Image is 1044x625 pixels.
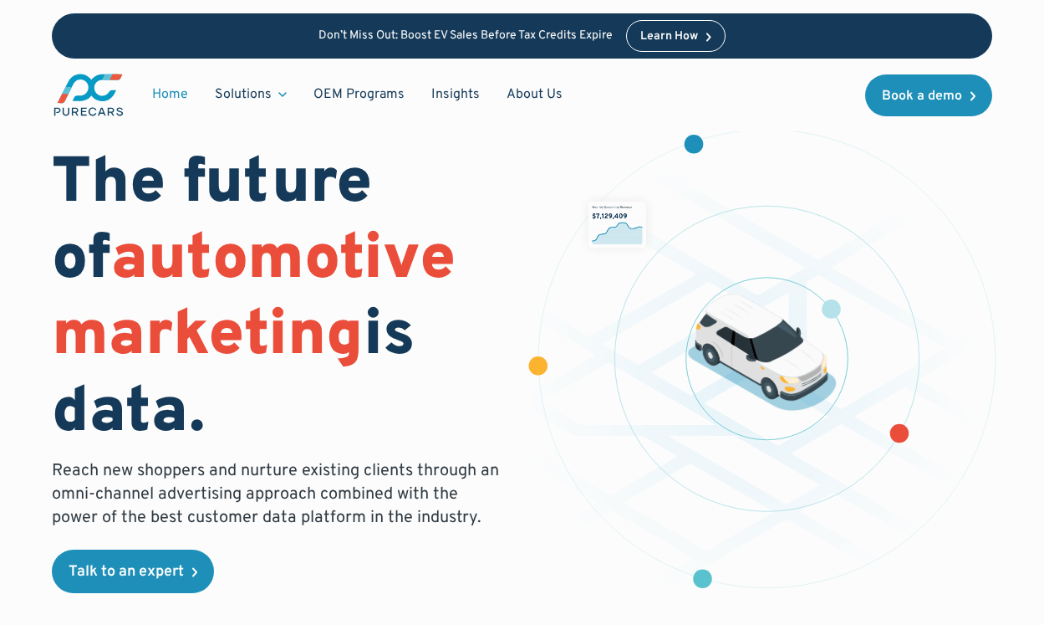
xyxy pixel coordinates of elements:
[52,221,456,377] span: automotive marketing
[201,79,300,110] div: Solutions
[52,147,502,453] h1: The future of is data.
[865,74,992,116] a: Book a demo
[52,72,125,118] a: main
[640,31,698,43] div: Learn How
[493,79,576,110] a: About Us
[139,79,201,110] a: Home
[52,550,214,593] a: Talk to an expert
[588,202,645,248] img: chart showing monthly dealership revenue of $7m
[626,20,726,52] a: Learn How
[300,79,418,110] a: OEM Programs
[688,294,837,411] img: illustration of a vehicle
[52,72,125,118] img: purecars logo
[52,459,502,530] p: Reach new shoppers and nurture existing clients through an omni-channel advertising approach comb...
[318,29,613,44] p: Don’t Miss Out: Boost EV Sales Before Tax Credits Expire
[418,79,493,110] a: Insights
[69,565,184,580] div: Talk to an expert
[215,85,272,104] div: Solutions
[882,90,962,103] div: Book a demo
